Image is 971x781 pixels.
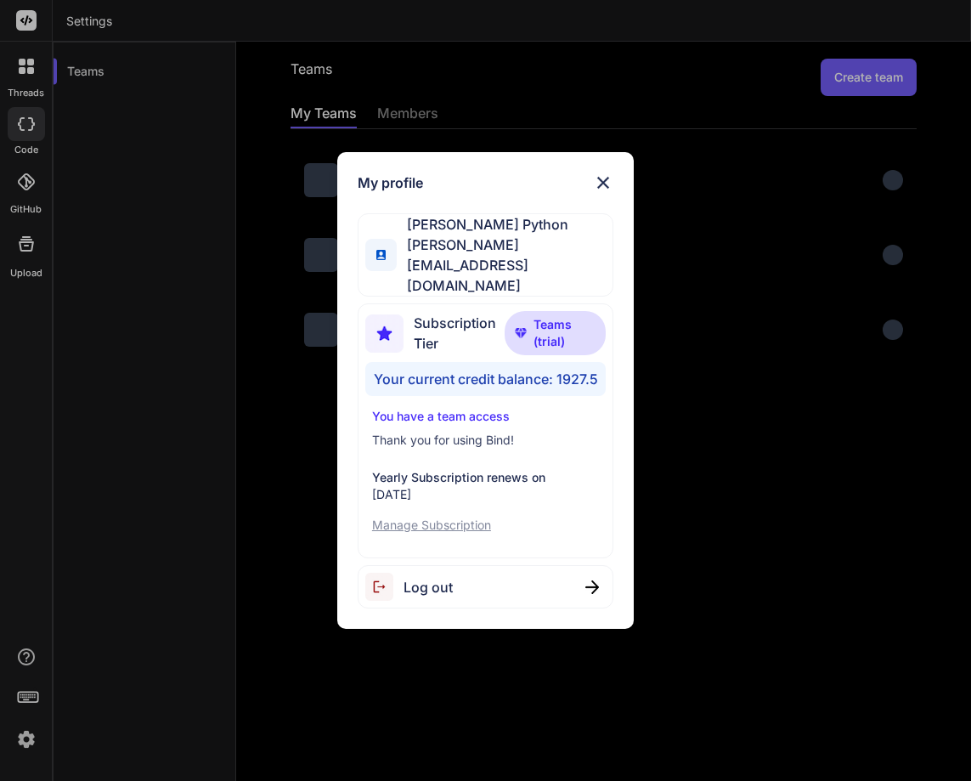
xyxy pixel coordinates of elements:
[414,313,505,354] span: Subscription Tier
[365,573,404,601] img: logout
[397,235,613,296] span: [PERSON_NAME][EMAIL_ADDRESS][DOMAIN_NAME]
[372,517,599,534] p: Manage Subscription
[593,173,613,193] img: close
[397,214,613,235] span: [PERSON_NAME] Python
[372,408,599,425] p: You have a team access
[372,469,599,486] p: Yearly Subscription renews on
[404,577,453,597] span: Log out
[372,486,599,503] p: [DATE]
[365,314,404,353] img: subscription
[585,580,599,594] img: close
[365,362,606,396] div: Your current credit balance: 1927.5
[358,173,423,193] h1: My profile
[376,250,386,259] img: profile
[372,432,599,449] p: Thank you for using Bind!
[533,316,596,350] span: Teams (trial)
[515,328,527,338] img: premium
